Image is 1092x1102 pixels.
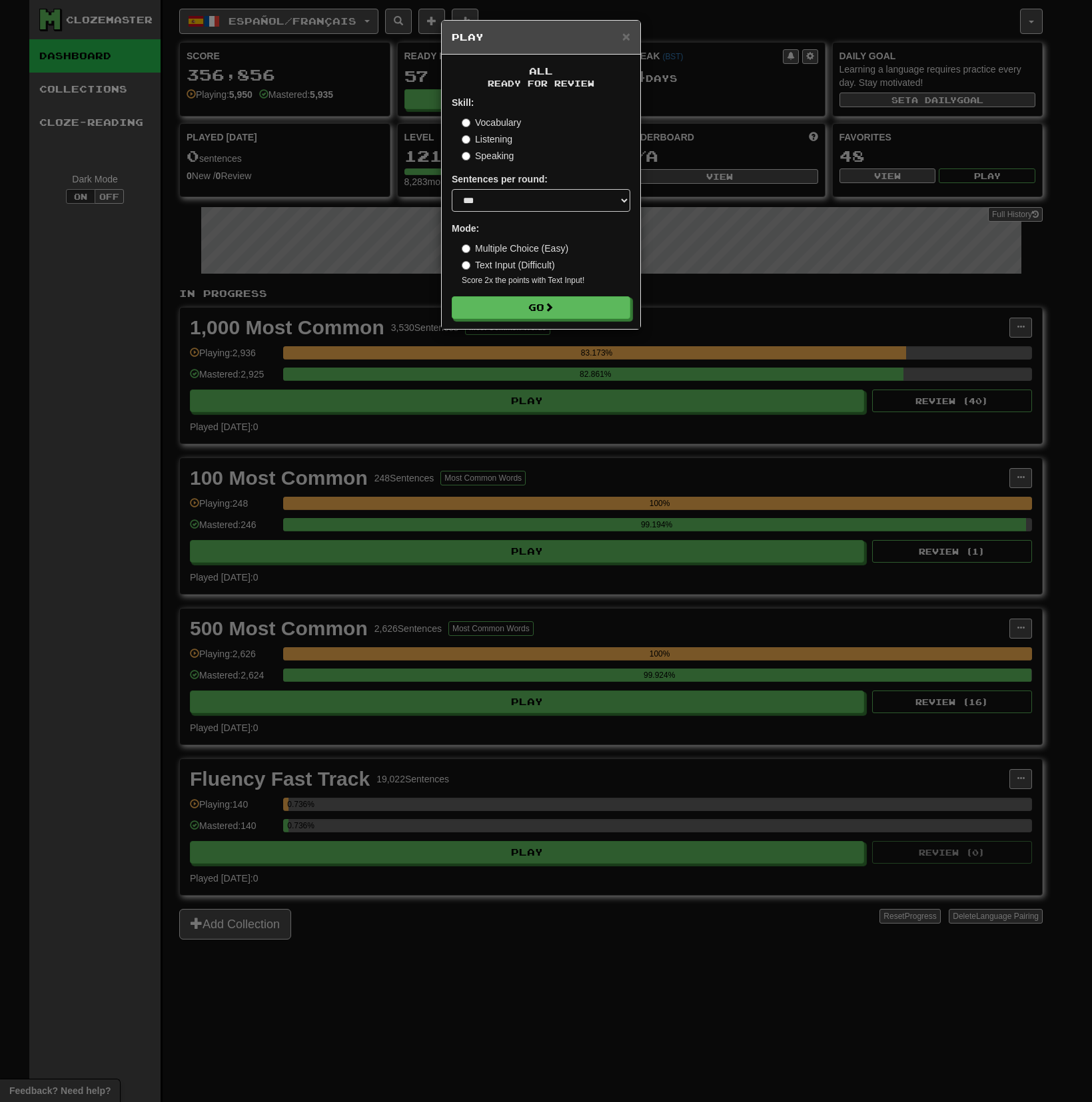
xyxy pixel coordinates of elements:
label: Speaking [462,149,514,162]
span: × [622,29,630,44]
label: Text Input (Difficult) [462,258,555,272]
input: Listening [462,135,470,144]
label: Vocabulary [462,116,521,129]
input: Multiple Choice (Easy) [462,244,470,253]
label: Sentences per round: [452,172,548,186]
label: Listening [462,133,512,146]
input: Text Input (Difficult) [462,261,470,270]
input: Speaking [462,152,470,160]
span: All [529,65,553,77]
strong: Skill: [452,97,474,108]
input: Vocabulary [462,119,470,127]
button: Close [622,29,630,43]
h5: Play [452,31,630,44]
button: Go [452,296,630,319]
strong: Mode: [452,223,479,234]
small: Ready for Review [452,78,630,89]
small: Score 2x the points with Text Input ! [462,275,630,286]
label: Multiple Choice (Easy) [462,242,568,255]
